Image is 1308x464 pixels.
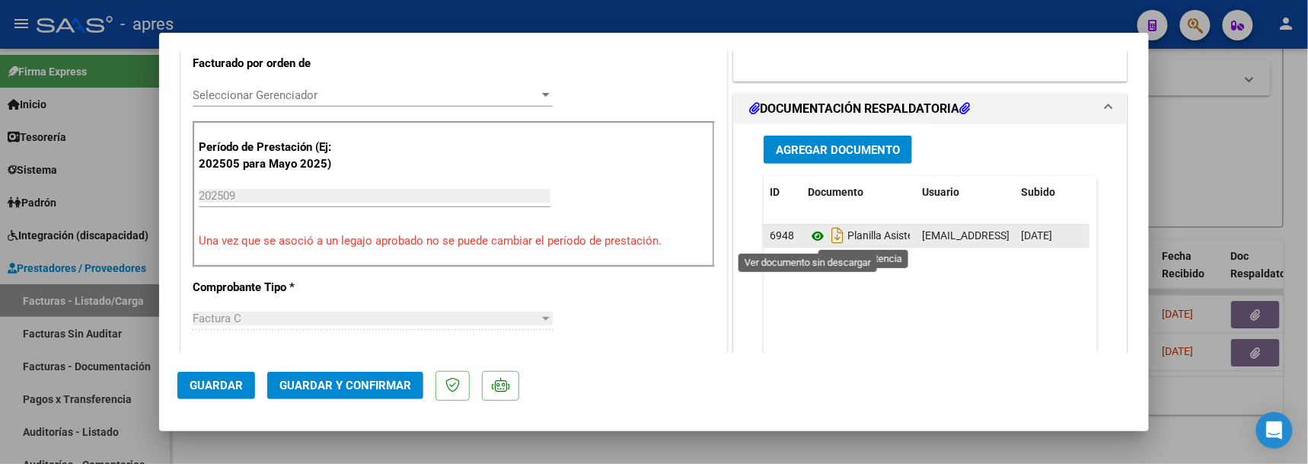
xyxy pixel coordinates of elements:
span: Agregar Documento [776,143,900,157]
span: Planilla Asistencia [808,230,933,242]
datatable-header-cell: Documento [802,176,916,209]
span: Guardar [190,379,243,392]
span: 6948 [770,229,794,242]
datatable-header-cell: ID [764,176,802,209]
button: Agregar Documento [764,136,912,164]
p: Comprobante Tipo * [193,279,349,296]
button: Guardar [177,372,255,399]
div: DOCUMENTACIÓN RESPALDATORIA [734,124,1127,440]
span: Subido [1021,186,1055,198]
i: Descargar documento [828,223,847,248]
span: Usuario [922,186,959,198]
span: [EMAIL_ADDRESS][PERSON_NAME][DOMAIN_NAME] - [PERSON_NAME] [922,229,1262,242]
span: ID [770,186,780,198]
datatable-header-cell: Subido [1015,176,1091,209]
span: [DATE] [1021,229,1052,242]
p: Facturado por orden de [193,55,349,72]
datatable-header-cell: Usuario [916,176,1015,209]
span: Guardar y Confirmar [279,379,411,392]
span: Documento [808,186,863,198]
h1: DOCUMENTACIÓN RESPALDATORIA [749,100,970,118]
button: Guardar y Confirmar [267,372,423,399]
p: Una vez que se asoció a un legajo aprobado no se puede cambiar el período de prestación. [199,232,709,250]
span: Factura C [193,312,241,325]
div: Open Intercom Messenger [1256,412,1293,449]
span: Seleccionar Gerenciador [193,88,539,102]
p: Período de Prestación (Ej: 202505 para Mayo 2025) [199,139,352,173]
mat-expansion-panel-header: DOCUMENTACIÓN RESPALDATORIA [734,94,1127,124]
